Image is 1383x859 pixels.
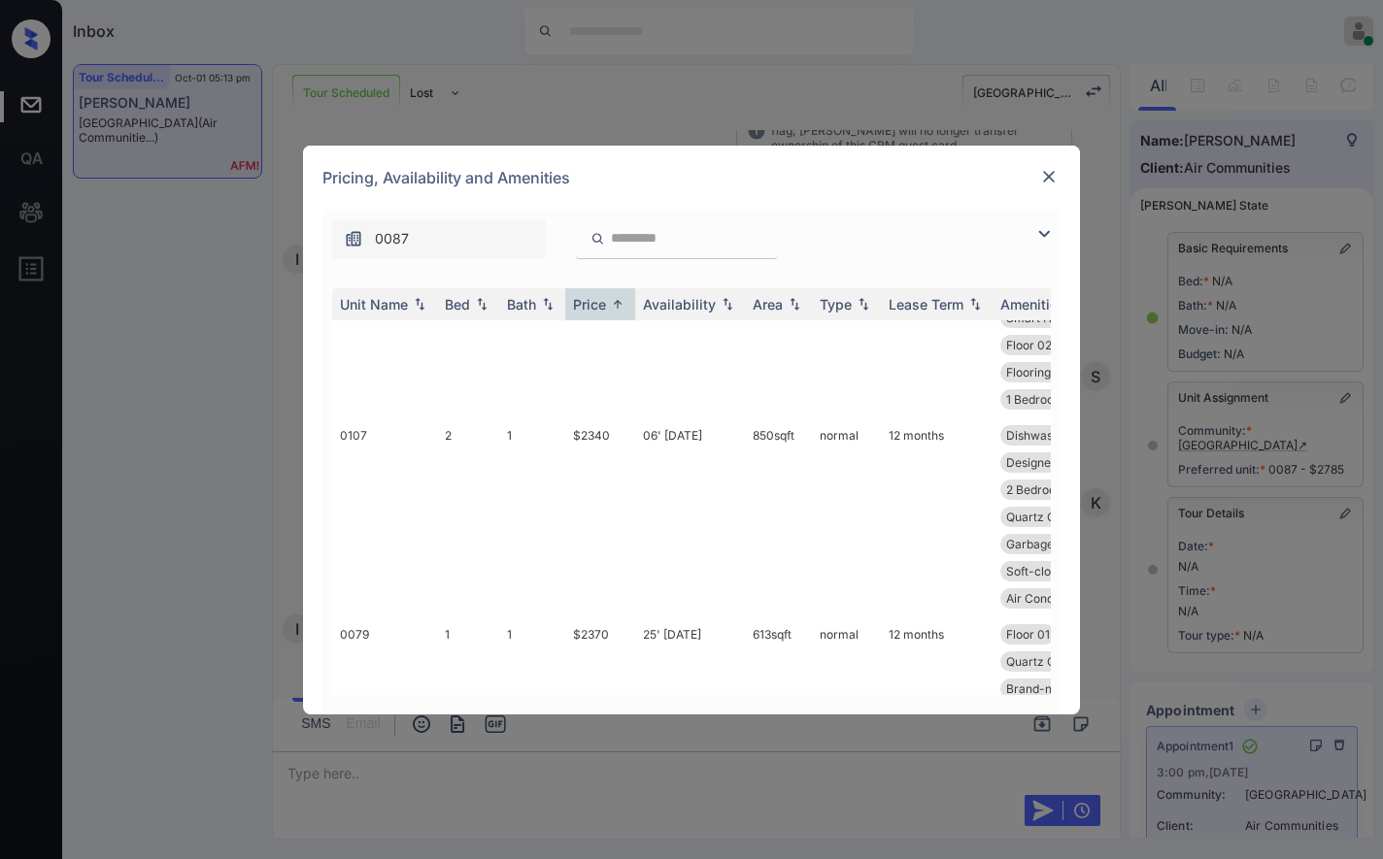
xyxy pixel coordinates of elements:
span: Designer Cabine... [1006,455,1106,470]
span: 0087 [375,228,409,249]
span: Flooring Wood 1... [1006,365,1101,380]
div: Price [573,296,606,313]
td: 2 [437,417,499,616]
div: Bed [445,296,470,313]
div: Amenities [1000,296,1065,313]
span: Quartz Counters [1006,654,1097,669]
img: icon-zuma [1032,222,1056,246]
img: icon-zuma [344,229,363,248]
span: Quartz Counters [1006,510,1097,524]
span: Floor 01 [1006,627,1050,642]
img: sorting [472,297,491,311]
span: Garbage disposa... [1006,537,1107,551]
span: Brand-new Kitch... [1006,681,1108,696]
td: 0107 [332,417,437,616]
img: icon-zuma [590,230,605,248]
div: Bath [507,296,536,313]
img: sorting [538,297,557,311]
div: Pricing, Availability and Amenities [303,146,1080,210]
td: 06' [DATE] [635,417,745,616]
div: Area [753,296,783,313]
td: 1 [499,417,565,616]
img: close [1039,167,1059,186]
td: 12 months [881,417,993,616]
div: Lease Term [889,296,963,313]
div: Unit Name [340,296,408,313]
span: 1 Bedroom K&B [1006,392,1091,407]
td: $2340 [565,417,635,616]
div: Availability [643,296,716,313]
img: sorting [854,297,873,311]
img: sorting [785,297,804,311]
td: 850 sqft [745,417,812,616]
img: sorting [718,297,737,311]
span: Floor 02 [1006,338,1052,352]
img: sorting [965,297,985,311]
img: sorting [410,297,429,311]
div: Type [820,296,852,313]
span: 2 Bedroom 1 Bat... [1006,482,1104,497]
img: sorting [608,297,627,312]
span: Soft-close Draw... [1006,564,1104,578]
td: normal [812,417,881,616]
span: Dishwasher [1006,428,1071,443]
span: Air Conditioner [1006,591,1089,606]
